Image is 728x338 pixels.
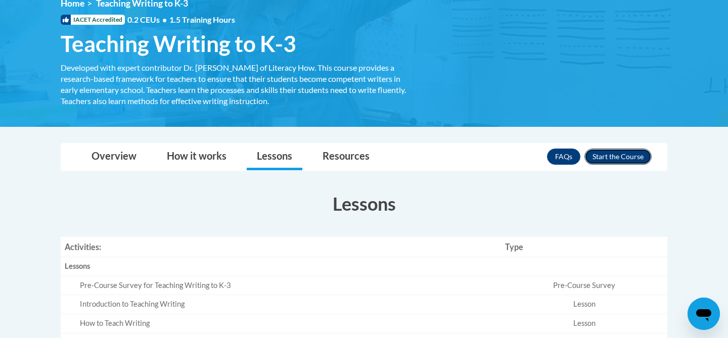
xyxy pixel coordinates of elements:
div: Introduction to Teaching Writing [80,299,497,310]
th: Activities: [61,237,501,257]
h3: Lessons [61,191,667,216]
iframe: Button to launch messaging window [688,298,720,330]
a: Overview [81,143,147,170]
td: Lesson [501,295,667,314]
td: Pre-Course Survey [501,276,667,295]
span: Teaching Writing to K-3 [61,30,296,57]
span: IACET Accredited [61,15,125,25]
button: Enroll [584,149,652,165]
a: Lessons [247,143,302,170]
a: FAQs [547,149,580,165]
a: How it works [157,143,237,170]
div: Developed with expert contributor Dr. [PERSON_NAME] of Literacy How. This course provides a resea... [61,62,409,107]
div: How to Teach Writing [80,318,497,329]
div: Lessons [65,261,497,272]
a: Resources [312,143,380,170]
td: Lesson [501,314,667,333]
span: 1.5 Training Hours [169,15,235,24]
span: • [162,15,167,24]
div: Pre-Course Survey for Teaching Writing to K-3 [80,280,497,291]
th: Type [501,237,667,257]
span: 0.2 CEUs [127,14,235,25]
